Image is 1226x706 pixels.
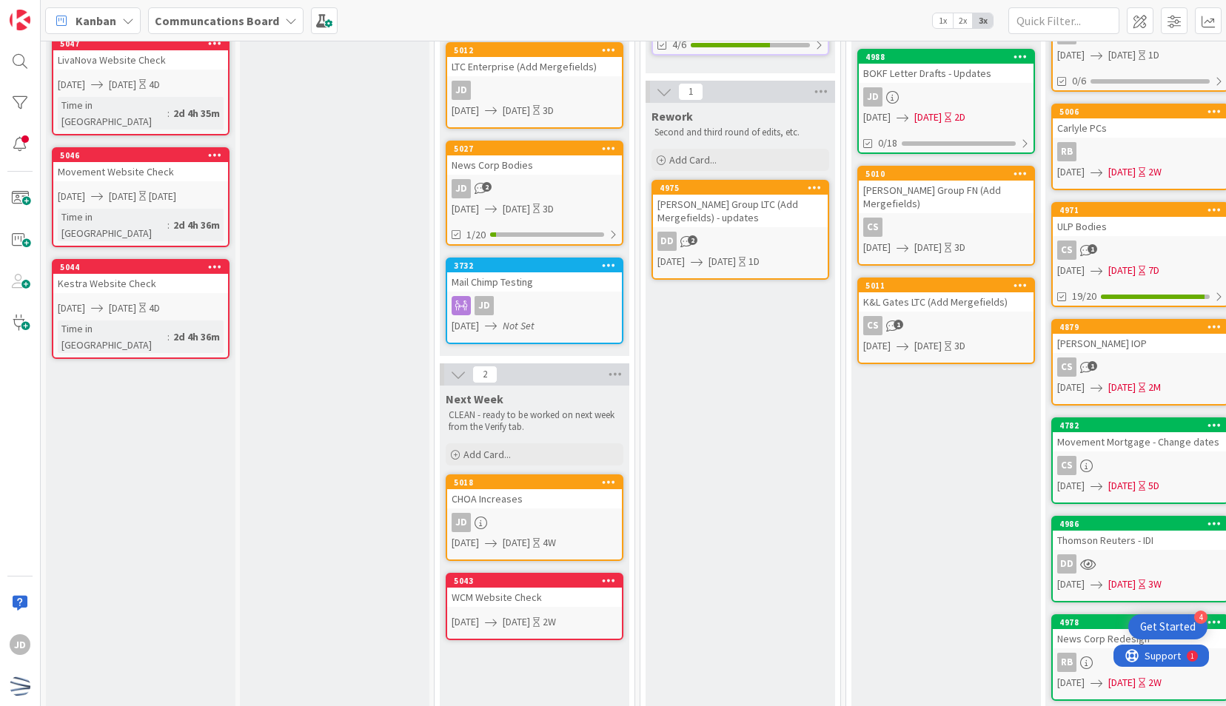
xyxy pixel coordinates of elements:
div: 5044 [60,262,228,272]
span: [DATE] [1057,576,1085,592]
div: 2W [1148,164,1162,180]
span: [DATE] [1108,675,1136,690]
span: 1/20 [466,227,486,243]
div: Movement Website Check [53,162,228,181]
div: 4975[PERSON_NAME] Group LTC (Add Mergefields) - updates [653,181,828,227]
img: Visit kanbanzone.com [10,10,30,30]
div: DD [653,232,828,251]
div: CS [863,316,882,335]
span: [DATE] [1108,164,1136,180]
span: Next Week [446,391,503,406]
span: [DATE] [58,189,85,204]
div: 5018CHOA Increases [447,476,622,508]
div: 3D [954,240,965,255]
div: 4988 [865,52,1034,62]
div: JD [447,513,622,532]
div: 5011 [865,280,1034,291]
div: 7D [1148,263,1159,278]
span: : [167,217,170,233]
div: 2d 4h 36m [170,329,224,345]
div: News Corp Bodies [447,155,622,175]
b: Communcations Board [155,13,279,28]
div: CHOA Increases [447,489,622,508]
div: 5047 [53,37,228,50]
div: K&L Gates LTC (Add Mergefields) [859,292,1034,312]
div: 5043 [447,574,622,588]
div: 1D [748,254,760,269]
div: [PERSON_NAME] Group FN (Add Mergefields) [859,181,1034,213]
span: [DATE] [109,77,136,93]
a: 5018CHOA IncreasesJD[DATE][DATE]4W [446,474,623,561]
div: 4 [1194,611,1207,624]
span: [DATE] [1108,576,1136,592]
input: Quick Filter... [1008,7,1119,34]
span: [DATE] [1108,47,1136,63]
div: 4D [149,300,160,316]
span: [DATE] [503,535,530,551]
span: [DATE] [1108,380,1136,395]
span: [DATE] [863,240,891,255]
span: [DATE] [1057,164,1085,180]
div: Time in [GEOGRAPHIC_DATA] [58,97,167,130]
span: 2 [688,235,697,245]
span: [DATE] [452,103,479,118]
span: [DATE] [1057,380,1085,395]
a: 5047LivaNova Website Check[DATE][DATE]4DTime in [GEOGRAPHIC_DATA]:2d 4h 35m [52,36,230,135]
div: 4D [149,77,160,93]
div: 4988BOKF Letter Drafts - Updates [859,50,1034,83]
span: [DATE] [914,110,942,125]
div: RB [1057,142,1076,161]
span: [DATE] [1108,478,1136,494]
span: [DATE] [1057,478,1085,494]
div: 3W [1148,576,1162,592]
span: [DATE] [1057,47,1085,63]
span: 2 [482,182,492,192]
span: [DATE] [109,189,136,204]
div: 5018 [454,477,622,488]
div: 1 [77,6,81,18]
div: CS [859,218,1034,237]
span: [DATE] [914,338,942,354]
span: : [167,105,170,121]
div: 5010[PERSON_NAME] Group FN (Add Mergefields) [859,167,1034,213]
div: 2W [543,614,556,630]
div: LTC Enterprise (Add Mergefields) [447,57,622,76]
span: 1 [678,83,703,101]
div: 5027News Corp Bodies [447,142,622,175]
div: JD [475,296,494,315]
div: RB [1057,653,1076,672]
span: Support [31,2,67,20]
a: 3732Mail Chimp TestingJD[DATE]Not Set [446,258,623,344]
a: 5044Kestra Website Check[DATE][DATE]4DTime in [GEOGRAPHIC_DATA]:2d 4h 36m [52,259,230,359]
div: 3D [543,103,554,118]
a: 5043WCM Website Check[DATE][DATE]2W [446,573,623,640]
div: Kestra Website Check [53,274,228,293]
img: avatar [10,676,30,696]
div: 2d 4h 35m [170,105,224,121]
span: [DATE] [1057,263,1085,278]
span: 1x [933,13,953,28]
div: 5027 [454,144,622,154]
div: 5018 [447,476,622,489]
div: 5010 [859,167,1034,181]
div: 3732 [454,260,622,271]
span: 3x [973,13,993,28]
span: Add Card... [669,153,717,167]
div: 5047LivaNova Website Check [53,37,228,70]
div: 2d 4h 36m [170,217,224,233]
span: 0/18 [878,135,897,151]
div: CS [1057,456,1076,475]
a: 5027News Corp BodiesJD[DATE][DATE]3D1/20 [446,141,623,246]
span: [DATE] [503,103,530,118]
div: 3D [543,201,554,217]
span: Add Card... [463,448,511,461]
span: [DATE] [109,300,136,316]
span: 0/6 [1072,73,1086,89]
div: JD [452,513,471,532]
div: 5044Kestra Website Check [53,260,228,293]
span: 1 [1088,244,1097,254]
span: [DATE] [863,338,891,354]
div: 5011 [859,279,1034,292]
div: 5011K&L Gates LTC (Add Mergefields) [859,279,1034,312]
span: 4/6 [672,37,686,53]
